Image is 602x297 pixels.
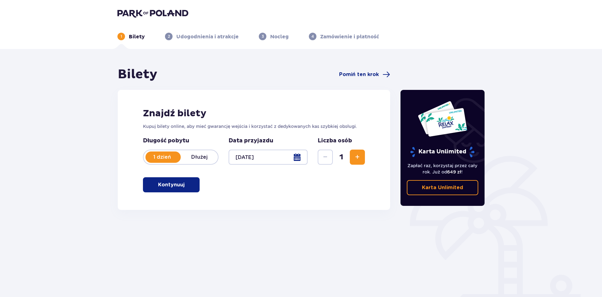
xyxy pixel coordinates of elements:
p: Długość pobytu [143,137,219,145]
p: 3 [262,34,264,39]
p: Bilety [129,33,145,40]
p: 2 [168,34,170,39]
p: Data przyjazdu [229,137,273,145]
p: 4 [311,34,314,39]
h2: Znajdź bilety [143,107,365,119]
div: 2Udogodnienia i atrakcje [165,33,239,40]
h1: Bilety [118,67,157,82]
div: 3Nocleg [259,33,289,40]
button: Zmniejsz [318,150,333,165]
p: 1 dzień [144,154,181,161]
img: Park of Poland logo [117,9,188,18]
span: 1 [334,152,349,162]
button: Kontynuuj [143,177,200,192]
span: 649 zł [447,169,461,174]
p: Udogodnienia i atrakcje [176,33,239,40]
p: Zapłać raz, korzystaj przez cały rok. Już od ! [407,162,479,175]
p: Kupuj bilety online, aby mieć gwarancję wejścia i korzystać z dedykowanych kas szybkiej obsługi. [143,123,365,129]
p: Nocleg [270,33,289,40]
p: Kontynuuj [158,181,185,188]
p: Karta Unlimited [422,184,463,191]
a: Pomiń ten krok [339,71,390,78]
div: 1Bilety [117,33,145,40]
button: Zwiększ [350,150,365,165]
span: Pomiń ten krok [339,71,379,78]
div: 4Zamówienie i płatność [309,33,379,40]
p: Dłużej [181,154,218,161]
a: Karta Unlimited [407,180,479,195]
p: Zamówienie i płatność [320,33,379,40]
p: Karta Unlimited [410,146,475,157]
p: Liczba osób [318,137,352,145]
img: Dwie karty całoroczne do Suntago z napisem 'UNLIMITED RELAX', na białym tle z tropikalnymi liśćmi... [417,101,468,137]
p: 1 [121,34,122,39]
